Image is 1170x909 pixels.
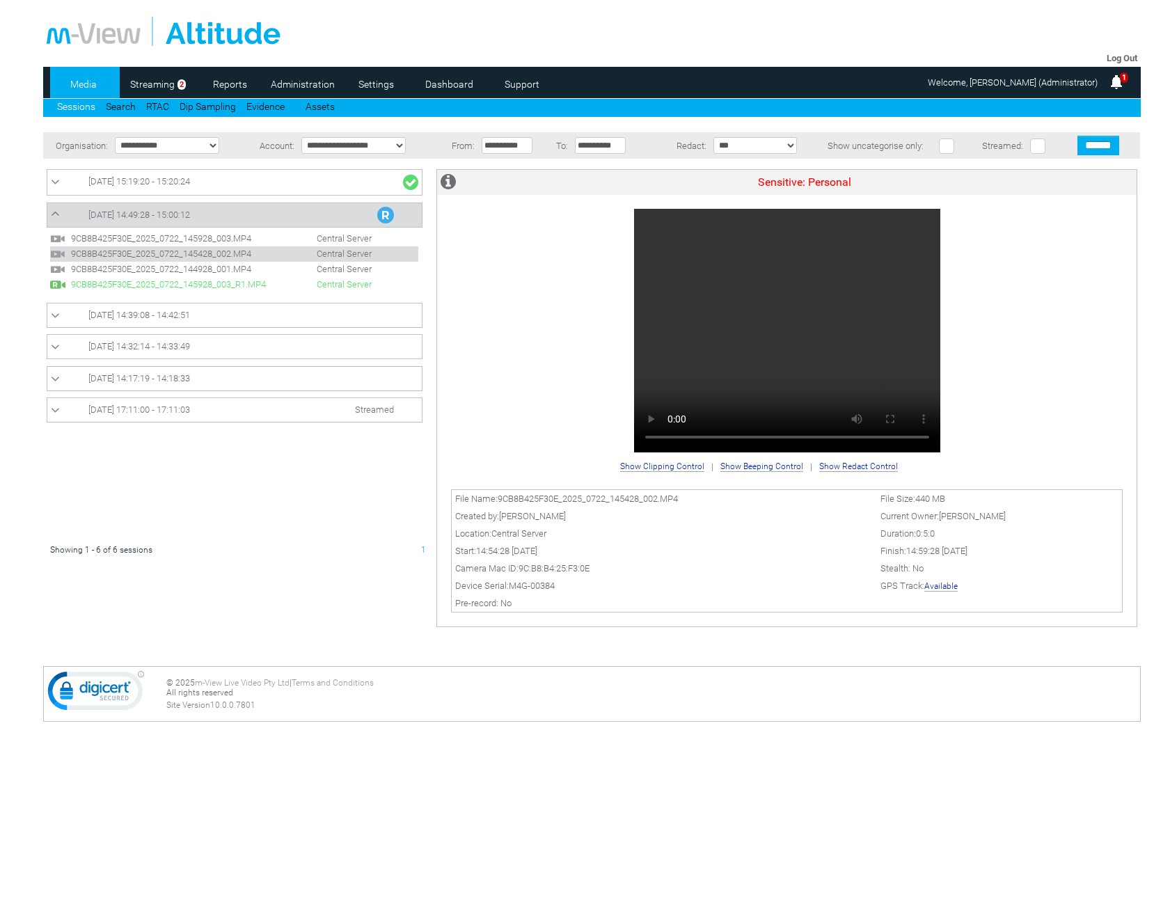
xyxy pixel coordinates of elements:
[877,489,1123,507] td: File Size:
[548,132,571,159] td: To:
[489,74,556,95] a: Support
[519,563,590,574] span: 9C:B8:B4:25:F3:0E
[451,560,877,577] td: Camera Mac ID:
[877,542,1123,560] td: Finish:
[51,307,418,324] a: [DATE] 14:39:08 - 14:42:51
[451,525,877,542] td: Location:
[355,404,394,415] span: Streamed
[416,74,483,95] a: Dashboard
[828,141,924,151] span: Show uncategorise only:
[421,545,426,555] span: 1
[442,132,478,159] td: From:
[88,210,190,220] span: [DATE] 14:49:28 - 15:00:12
[68,264,280,274] span: 9CB8B425F30E_2025_0722_144928_001.MP4
[246,101,285,112] a: Evidence
[912,563,924,574] span: No
[47,670,145,718] img: DigiCert Secured Site Seal
[57,101,95,112] a: Sessions
[88,310,190,320] span: [DATE] 14:39:08 - 14:42:51
[68,279,280,290] span: 9CB8B425F30E_2025_0722_145928_003_R1.MP4
[377,207,394,223] img: R_Indication.svg
[282,248,379,259] span: Central Server
[924,581,958,592] a: Available
[880,563,910,574] span: Stealth:
[166,700,1137,710] div: Site Version
[88,176,190,187] span: [DATE] 15:19:20 - 15:20:24
[51,370,418,387] a: [DATE] 14:17:19 - 14:18:33
[498,493,678,504] span: 9CB8B425F30E_2025_0722_145428_002.MP4
[50,263,379,274] a: 9CB8B425F30E_2025_0722_144928_001.MP4 Central Server
[210,700,255,710] span: 10.0.0.7801
[451,489,877,507] td: File Name:
[877,577,1123,594] td: GPS Track:
[106,101,136,112] a: Search
[509,580,555,591] span: M4G-00384
[877,507,1123,525] td: Current Owner:
[180,101,236,112] a: Dip Sampling
[195,678,290,688] a: m-View Live Video Pty Ltd
[166,678,1137,710] div: © 2025 | All rights reserved
[451,507,877,525] td: Created by:
[499,511,566,521] span: [PERSON_NAME]
[50,231,65,246] img: video24.svg
[819,461,898,472] span: Show Redact Control
[306,101,335,112] a: Assets
[282,233,379,244] span: Central Server
[500,598,512,608] span: No
[1107,53,1137,63] a: Log Out
[292,678,374,688] a: Terms and Conditions
[50,277,65,292] img: R_Complete.svg
[472,170,1137,195] td: Sensitive: Personal
[196,74,264,95] a: Reports
[906,546,967,556] span: 14:59:28 [DATE]
[50,246,65,262] img: video24.svg
[146,101,169,112] a: RTAC
[451,542,877,560] td: Start:
[50,74,118,95] a: Media
[43,132,111,159] td: Organisation:
[1108,74,1125,90] img: bell25.png
[51,207,418,223] a: [DATE] 14:49:28 - 15:00:12
[246,132,297,159] td: Account:
[51,402,418,418] a: [DATE] 17:11:00 - 17:11:03
[50,232,379,243] a: 9CB8B425F30E_2025_0722_145928_003.MP4 Central Server
[711,461,713,472] span: |
[88,373,190,384] span: [DATE] 14:17:19 - 14:18:33
[491,528,546,539] span: Central Server
[51,338,418,355] a: [DATE] 14:32:14 - 14:33:49
[982,141,1023,151] span: Streamed:
[177,79,186,90] span: 2
[915,493,945,504] span: 440 MB
[720,461,803,472] span: Show Beeping Control
[810,461,812,472] span: |
[939,511,1006,521] span: [PERSON_NAME]
[50,545,152,555] span: Showing 1 - 6 of 6 sessions
[50,262,65,277] img: video24.svg
[68,248,280,259] span: 9CB8B425F30E_2025_0722_145428_002.MP4
[342,74,410,95] a: Settings
[451,577,877,594] td: Device Serial:
[282,279,379,290] span: Central Server
[51,173,418,191] a: [DATE] 15:19:20 - 15:20:24
[455,598,498,608] span: Pre-record:
[877,525,1123,542] td: Duration:
[50,248,379,258] a: 9CB8B425F30E_2025_0722_145428_002.MP4 Central Server
[1120,72,1128,83] span: 1
[642,132,710,159] td: Redact:
[88,404,190,415] span: [DATE] 17:11:00 - 17:11:03
[916,528,935,539] span: 0:5:0
[620,461,704,472] span: Show Clipping Control
[282,264,379,274] span: Central Server
[123,74,182,95] a: Streaming
[269,74,337,95] a: Administration
[68,233,280,244] span: 9CB8B425F30E_2025_0722_145928_003.MP4
[88,341,190,351] span: [DATE] 14:32:14 - 14:33:49
[928,77,1098,88] span: Welcome, [PERSON_NAME] (Administrator)
[476,546,537,556] span: 14:54:28 [DATE]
